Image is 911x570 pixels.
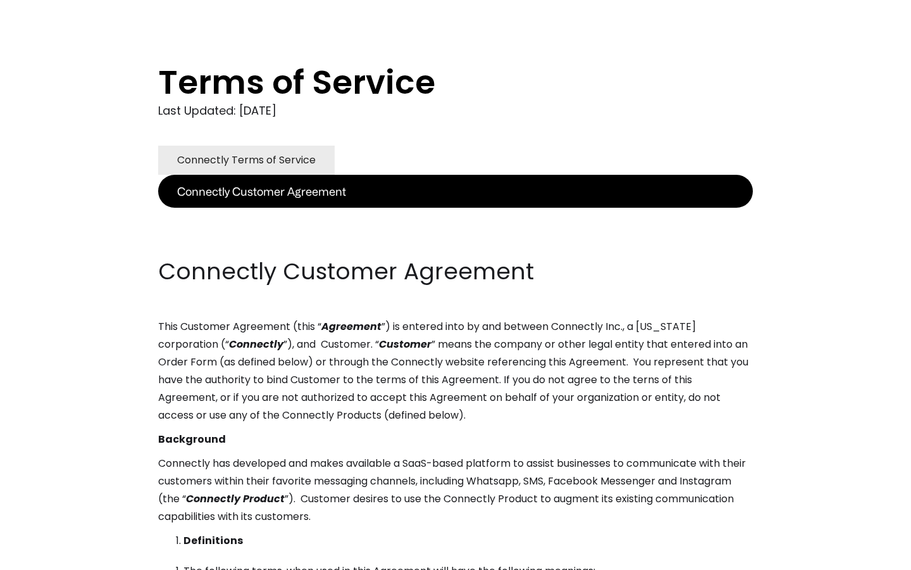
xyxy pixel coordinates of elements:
[379,337,431,351] em: Customer
[186,491,285,506] em: Connectly Product
[158,101,753,120] div: Last Updated: [DATE]
[158,256,753,288] h2: Connectly Customer Agreement
[183,533,243,548] strong: Definitions
[321,319,381,334] em: Agreement
[158,232,753,250] p: ‍
[158,432,226,446] strong: Background
[25,548,76,566] ul: Language list
[13,547,76,566] aside: Language selected: English
[229,337,283,351] em: Connectly
[177,182,346,200] div: Connectly Customer Agreement
[177,151,316,169] div: Connectly Terms of Service
[158,455,753,526] p: Connectly has developed and makes available a SaaS-based platform to assist businesses to communi...
[158,63,702,101] h1: Terms of Service
[158,208,753,225] p: ‍
[158,318,753,424] p: This Customer Agreement (this “ ”) is entered into by and between Connectly Inc., a [US_STATE] co...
